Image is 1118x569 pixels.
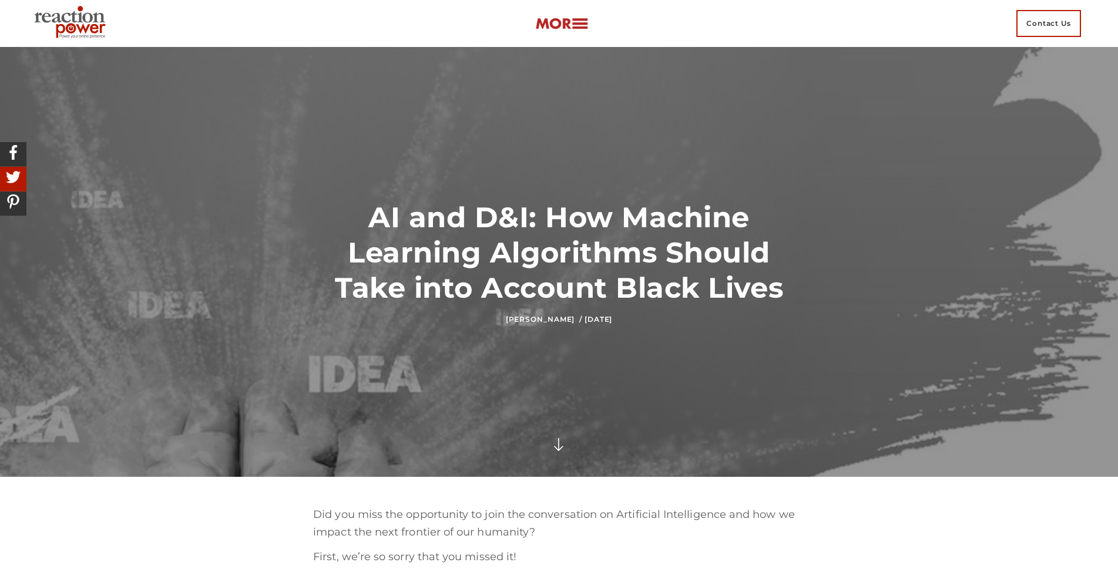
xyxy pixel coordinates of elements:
a: [PERSON_NAME] / [506,315,582,324]
span: Contact Us [1016,10,1081,37]
img: more-btn.png [535,17,588,31]
img: Share On Facebook [3,142,23,163]
p: Did you miss the opportunity to join the conversation on Artificial Intelligence and how we impac... [313,506,805,541]
p: First, we’re so sorry that you missed it! [313,548,805,566]
img: Share On Pinterest [3,191,23,212]
time: [DATE] [585,315,612,324]
h1: AI and D&I: How Machine Learning Algorithms Should Take into Account Black Lives [313,200,805,305]
img: Share On Twitter [3,167,23,187]
img: Executive Branding | Personal Branding Agency [29,2,115,45]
